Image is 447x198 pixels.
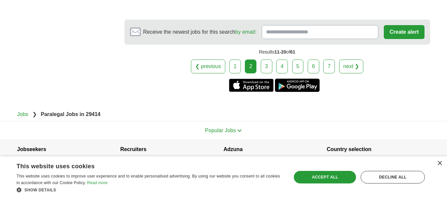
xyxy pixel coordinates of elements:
[229,59,241,73] a: 1
[32,111,37,117] span: ❯
[323,59,335,73] a: 7
[339,59,364,73] a: next ❯
[290,49,295,55] span: 61
[41,111,101,117] strong: Paralegal Jobs in 29414
[17,186,284,193] div: Show details
[191,59,225,73] a: ❮ previous
[292,59,304,73] a: 5
[294,171,356,183] div: Accept all
[24,188,56,192] span: Show details
[237,129,242,132] img: toggle icon
[361,171,425,183] div: Decline all
[87,180,108,185] a: Read more, opens a new window
[274,49,286,55] span: 11-20
[124,45,430,59] div: Results of
[308,59,319,73] a: 6
[261,59,272,73] a: 3
[205,128,236,133] span: Popular Jobs
[143,28,256,36] span: Receive the newest jobs for this search :
[384,25,424,39] button: Create alert
[235,29,255,35] a: by email
[17,174,280,185] span: This website uses cookies to improve user experience and to enable personalised advertising. By u...
[17,160,267,170] div: This website uses cookies
[275,79,320,92] a: Get the Android app
[327,140,430,159] h4: Country selection
[276,59,288,73] a: 4
[17,111,28,117] a: Jobs
[229,79,274,92] a: Get the iPhone app
[437,161,442,166] div: Close
[245,59,256,73] div: 2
